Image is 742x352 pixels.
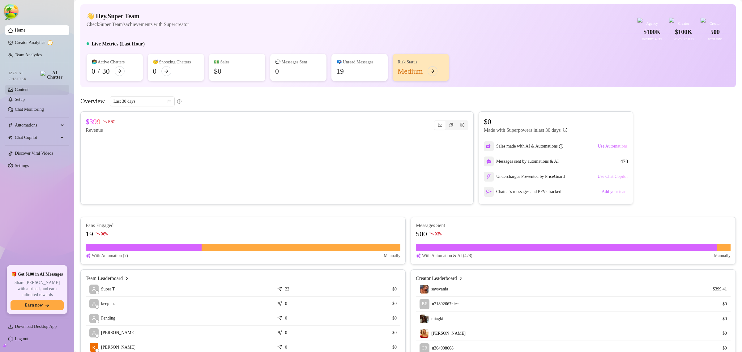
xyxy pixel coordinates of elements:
div: 😴 Snoozing Chatters [153,59,199,66]
span: 🎁 Get $100 in AI Messages [11,271,63,277]
span: 55 % [108,118,115,124]
article: With Automation (7) [92,252,128,259]
article: Made with Superpowers in last 30 days [484,127,561,134]
article: Check Super Team's achievements with Supercreator [87,20,189,28]
article: $0 [341,330,397,336]
span: 93 % [434,231,441,237]
article: $0 [341,344,397,350]
span: info-circle [177,99,181,104]
span: keep m. [101,300,115,307]
span: fall [96,231,100,236]
h5: Live Metrics (Last Hour) [92,40,145,48]
button: Open Tanstack query devtools [5,5,17,17]
span: Automations [15,120,59,130]
article: Team Leaderboard [86,275,123,282]
article: Overview [80,97,105,106]
article: 22 [285,286,289,292]
a: Settings [15,163,29,168]
img: Kostya Arabadji [90,343,98,352]
span: Add your team [602,189,628,194]
span: fall [429,231,434,236]
article: $0 [341,286,397,292]
img: Chat Copilot [8,135,12,140]
span: Pending [101,315,115,322]
img: svg%3e [486,189,492,195]
span: Super T. [101,286,116,293]
span: savsvania [431,287,448,291]
img: svg%3e [86,252,91,259]
div: Sales made with AI & Automations [496,143,563,150]
span: line-chart [438,123,442,127]
a: Log out [15,337,28,341]
img: mikayla_demaiter [420,329,429,338]
h4: 👋 Hey, Super Team [87,12,189,20]
div: 0 [275,66,279,76]
span: BE [422,301,427,307]
span: fall [103,119,107,123]
img: svg%3e [486,174,492,179]
img: purple-badge.svg [669,18,674,23]
div: 478 [620,158,628,165]
a: Creator Analytics exclamation-circle [15,38,64,48]
span: Izzy AI Chatter [9,70,38,82]
div: 19 [336,66,344,76]
div: 💵 Sales [214,59,260,66]
div: Monthly Sales [638,38,667,42]
span: [PERSON_NAME] [101,344,135,351]
span: arrow-right [430,69,435,73]
div: Chatter’s messages and PPVs tracked [484,187,561,197]
span: 90 % [100,231,108,237]
div: 0 [92,66,95,76]
span: user [92,316,96,320]
article: Manually [384,252,400,259]
article: Creator Leaderboard [416,275,457,282]
button: Use Chat Copilot [597,172,628,182]
span: download [8,324,13,329]
article: $0 [699,316,727,322]
span: info-circle [563,128,567,132]
img: gold-badge.svg [638,18,642,23]
a: Content [15,87,28,92]
div: Creator [701,21,730,27]
img: svg%3e [416,252,421,259]
article: Messages Sent [416,222,731,229]
span: Download Desktop App [15,324,57,329]
div: $0 [214,66,221,76]
span: [PERSON_NAME] [101,329,135,336]
span: user [92,331,96,335]
span: send [277,300,284,306]
div: 👩‍💻 Active Chatters [92,59,138,66]
div: Monthly Sales [669,38,698,42]
article: $0 [341,301,397,307]
img: savsvania [420,285,429,294]
span: send [277,314,284,320]
div: 💬 Messages Sent [275,59,322,66]
img: svg%3e [486,144,492,149]
article: Revenue [86,127,115,134]
article: Manually [714,252,731,259]
article: 0 [285,344,287,350]
span: [PERSON_NAME] [431,331,466,336]
span: miagkii [431,316,445,321]
span: arrow-right [117,69,122,73]
button: Use Automations [597,141,628,151]
img: svg%3e [486,159,491,164]
div: Total Fans [701,38,730,42]
button: Add your team [601,187,628,197]
span: Chat Copilot [15,133,59,143]
span: thunderbolt [8,123,13,128]
span: user [92,302,96,306]
span: user [92,287,96,291]
article: Fans Engaged [86,222,400,229]
div: 500 [701,27,730,37]
span: send [277,329,284,335]
article: With Automation & AI (478) [422,252,472,259]
a: Home [15,28,25,32]
img: AI Chatter [41,71,64,79]
div: Undercharges Prevented by PriceGuard [484,172,565,182]
span: info-circle [559,144,563,148]
span: arrow-right [164,69,168,73]
article: 0 [285,315,287,321]
span: build [3,343,7,347]
div: 📪 Unread Messages [336,59,383,66]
